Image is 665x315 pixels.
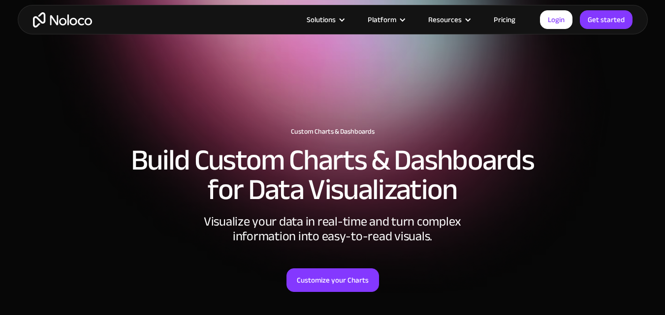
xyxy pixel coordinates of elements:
[185,214,480,244] div: Visualize your data in real-time and turn complex information into easy-to-read visuals.
[540,10,572,29] a: Login
[28,145,638,204] h2: Build Custom Charts & Dashboards for Data Visualization
[580,10,633,29] a: Get started
[286,268,379,292] a: Customize your Charts
[28,128,638,136] h1: Custom Charts & Dashboards
[307,13,336,26] div: Solutions
[481,13,528,26] a: Pricing
[368,13,396,26] div: Platform
[416,13,481,26] div: Resources
[428,13,462,26] div: Resources
[33,12,92,28] a: home
[355,13,416,26] div: Platform
[294,13,355,26] div: Solutions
